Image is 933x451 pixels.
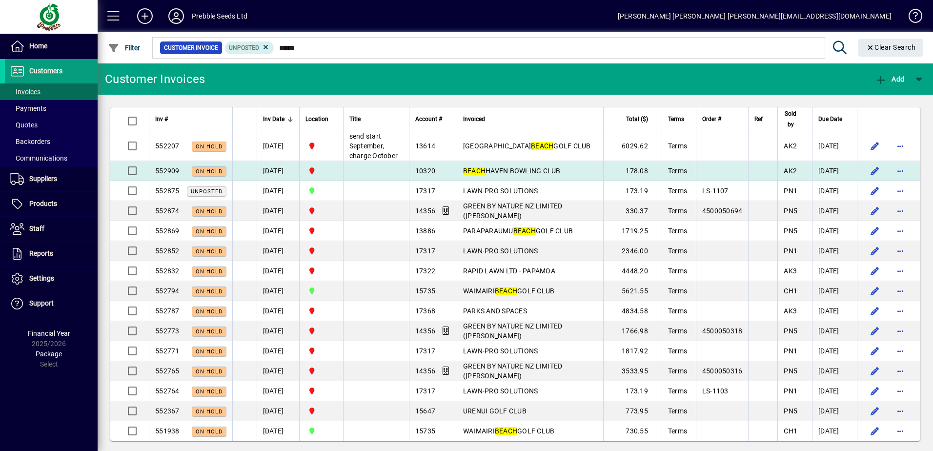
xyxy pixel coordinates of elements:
[812,381,857,401] td: [DATE]
[668,207,687,215] span: Terms
[784,367,797,375] span: PN5
[155,114,226,124] div: Inv #
[257,181,299,201] td: [DATE]
[668,407,687,415] span: Terms
[702,387,729,395] span: LS-1103
[463,247,538,255] span: LAWN-PRO SOLUTIONS
[784,307,797,315] span: AK3
[263,114,293,124] div: Inv Date
[463,362,563,380] span: GREEN BY NATURE NZ LIMITED ([PERSON_NAME])
[257,161,299,181] td: [DATE]
[603,401,662,421] td: 773.95
[463,287,555,295] span: WAIMAIRI GOLF CLUB
[603,131,662,161] td: 6029.62
[668,387,687,395] span: Terms
[668,327,687,335] span: Terms
[812,201,857,221] td: [DATE]
[105,71,205,87] div: Customer Invoices
[784,142,797,150] span: AK2
[784,287,797,295] span: CH1
[257,131,299,161] td: [DATE]
[875,75,904,83] span: Add
[812,421,857,441] td: [DATE]
[702,114,743,124] div: Order #
[257,301,299,321] td: [DATE]
[29,67,62,75] span: Customers
[155,167,180,175] span: 552909
[196,369,223,375] span: On hold
[867,223,883,239] button: Edit
[603,341,662,361] td: 1817.92
[892,343,908,359] button: More options
[812,261,857,281] td: [DATE]
[867,423,883,439] button: Edit
[812,401,857,421] td: [DATE]
[702,367,743,375] span: 4500050316
[784,227,797,235] span: PN5
[892,283,908,299] button: More options
[867,283,883,299] button: Edit
[784,108,806,130] div: Sold by
[305,406,337,416] span: PALMERSTON NORTH
[463,387,538,395] span: LAWN-PRO SOLUTIONS
[812,221,857,241] td: [DATE]
[702,114,721,124] span: Order #
[784,327,797,335] span: PN5
[415,207,435,215] span: 14356
[495,427,517,435] em: BEACH
[867,163,883,179] button: Edit
[609,114,657,124] div: Total ($)
[754,114,771,124] div: Ref
[867,138,883,154] button: Edit
[305,306,337,316] span: PALMERSTON NORTH
[892,243,908,259] button: More options
[257,241,299,261] td: [DATE]
[155,407,180,415] span: 552367
[155,367,180,375] span: 552765
[892,138,908,154] button: More options
[29,299,54,307] span: Support
[858,39,924,57] button: Clear
[415,367,435,375] span: 14356
[463,347,538,355] span: LAWN-PRO SOLUTIONS
[812,241,857,261] td: [DATE]
[867,243,883,259] button: Edit
[784,167,797,175] span: AK2
[349,114,361,124] span: Title
[668,267,687,275] span: Terms
[603,361,662,381] td: 3533.95
[463,427,555,435] span: WAIMAIRI GOLF CLUB
[603,421,662,441] td: 730.55
[668,427,687,435] span: Terms
[892,263,908,279] button: More options
[257,321,299,341] td: [DATE]
[192,8,247,24] div: Prebble Seeds Ltd
[155,327,180,335] span: 552773
[603,281,662,301] td: 5621.55
[463,202,563,220] span: GREEN BY NATURE NZ LIMITED ([PERSON_NAME])
[5,34,98,59] a: Home
[463,167,561,175] span: HAVEN BOWLING CLUB
[10,154,67,162] span: Communications
[196,348,223,355] span: On hold
[531,142,553,150] em: BEACH
[305,286,337,296] span: CHRISTCHURCH
[463,114,597,124] div: Invoiced
[5,291,98,316] a: Support
[754,114,763,124] span: Ref
[155,347,180,355] span: 552771
[155,247,180,255] span: 552852
[626,114,648,124] span: Total ($)
[812,161,857,181] td: [DATE]
[415,307,435,315] span: 17368
[812,181,857,201] td: [DATE]
[5,217,98,241] a: Staff
[10,88,41,96] span: Invoices
[164,43,218,53] span: Customer Invoice
[36,350,62,358] span: Package
[892,363,908,379] button: More options
[867,363,883,379] button: Edit
[108,44,141,52] span: Filter
[305,266,337,276] span: PALMERSTON NORTH
[257,401,299,421] td: [DATE]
